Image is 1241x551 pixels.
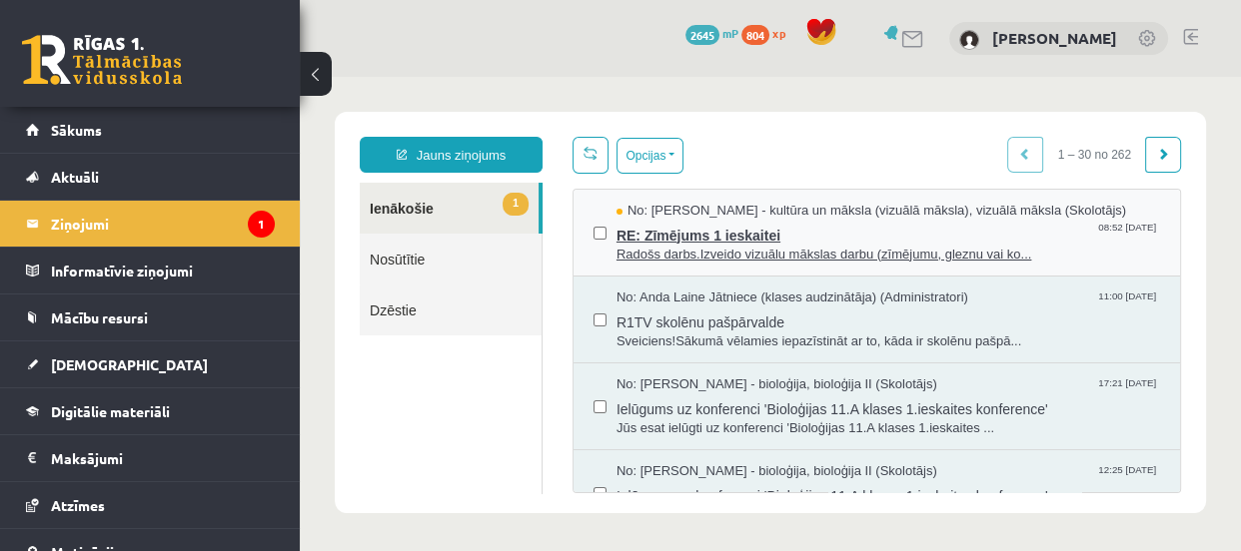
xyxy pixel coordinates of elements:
[685,25,719,45] span: 2645
[317,125,826,144] span: No: [PERSON_NAME] - kultūra un māksla (vizuālā māksla), vizuālā māksla (Skolotājs)
[317,404,860,429] span: Ielūgums uz konferenci 'Bioloģijas 11.A klases 1.ieskaites konference'
[26,248,275,293] a: Informatīvie ziņojumi
[741,25,769,45] span: 804
[317,231,860,256] span: R1TV skolēnu pašpārvalde
[741,25,795,41] a: 804 xp
[317,169,860,188] span: Radošs darbs.Izveido vizuālu mākslas darbu (zīmējumu, gleznu vai ko...
[51,168,99,186] span: Aktuāli
[798,385,860,400] span: 12:25 [DATE]
[51,121,102,139] span: Sākums
[317,385,860,447] a: No: [PERSON_NAME] - bioloģija, bioloģija II (Skolotājs) 12:25 [DATE] Ielūgums uz konferenci 'Biol...
[992,28,1117,48] a: [PERSON_NAME]
[51,248,275,293] legend: Informatīvie ziņojumi
[317,125,860,187] a: No: [PERSON_NAME] - kultūra un māksla (vizuālā māksla), vizuālā māksla (Skolotājs) 08:52 [DATE] R...
[685,25,738,41] a: 2645 mP
[317,385,637,404] span: No: [PERSON_NAME] - bioloģija, bioloģija II (Skolotājs)
[959,30,979,50] img: Renāte Dreimane
[51,435,275,481] legend: Maksājumi
[51,355,208,373] span: [DEMOGRAPHIC_DATA]
[60,208,242,259] a: Dzēstie
[317,144,860,169] span: RE: Zīmējums 1 ieskaitei
[51,201,275,247] legend: Ziņojumi
[798,212,860,227] span: 11:00 [DATE]
[317,256,860,275] span: Sveiciens!Sākumā vēlamies iepazīstināt ar to, kāda ir skolēnu pašpā...
[743,60,846,96] span: 1 – 30 no 262
[772,25,785,41] span: xp
[26,154,275,200] a: Aktuāli
[317,298,860,360] a: No: [PERSON_NAME] - bioloģija, bioloģija II (Skolotājs) 17:21 [DATE] Ielūgums uz konferenci 'Biol...
[26,107,275,153] a: Sākums
[317,212,668,231] span: No: Anda Laine Jātniece (klases audzinātāja) (Administratori)
[26,388,275,434] a: Digitālie materiāli
[26,294,275,340] a: Mācību resursi
[26,482,275,528] a: Atzīmes
[51,402,170,420] span: Digitālie materiāli
[203,116,229,139] span: 1
[51,308,148,326] span: Mācību resursi
[722,25,738,41] span: mP
[317,212,860,274] a: No: Anda Laine Jātniece (klases audzinātāja) (Administratori) 11:00 [DATE] R1TV skolēnu pašpārval...
[26,201,275,247] a: Ziņojumi1
[798,298,860,313] span: 17:21 [DATE]
[317,342,860,361] span: Jūs esat ielūgti uz konferenci 'Bioloģijas 11.A klases 1.ieskaites ...
[798,144,860,159] span: 08:52 [DATE]
[248,211,275,238] i: 1
[60,106,239,157] a: 1Ienākošie
[51,496,105,514] span: Atzīmes
[26,341,275,387] a: [DEMOGRAPHIC_DATA]
[317,61,384,97] button: Opcijas
[60,157,242,208] a: Nosūtītie
[26,435,275,481] a: Maksājumi
[60,60,243,96] a: Jauns ziņojums
[22,35,182,85] a: Rīgas 1. Tālmācības vidusskola
[317,317,860,342] span: Ielūgums uz konferenci 'Bioloģijas 11.A klases 1.ieskaites konference'
[317,298,637,317] span: No: [PERSON_NAME] - bioloģija, bioloģija II (Skolotājs)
